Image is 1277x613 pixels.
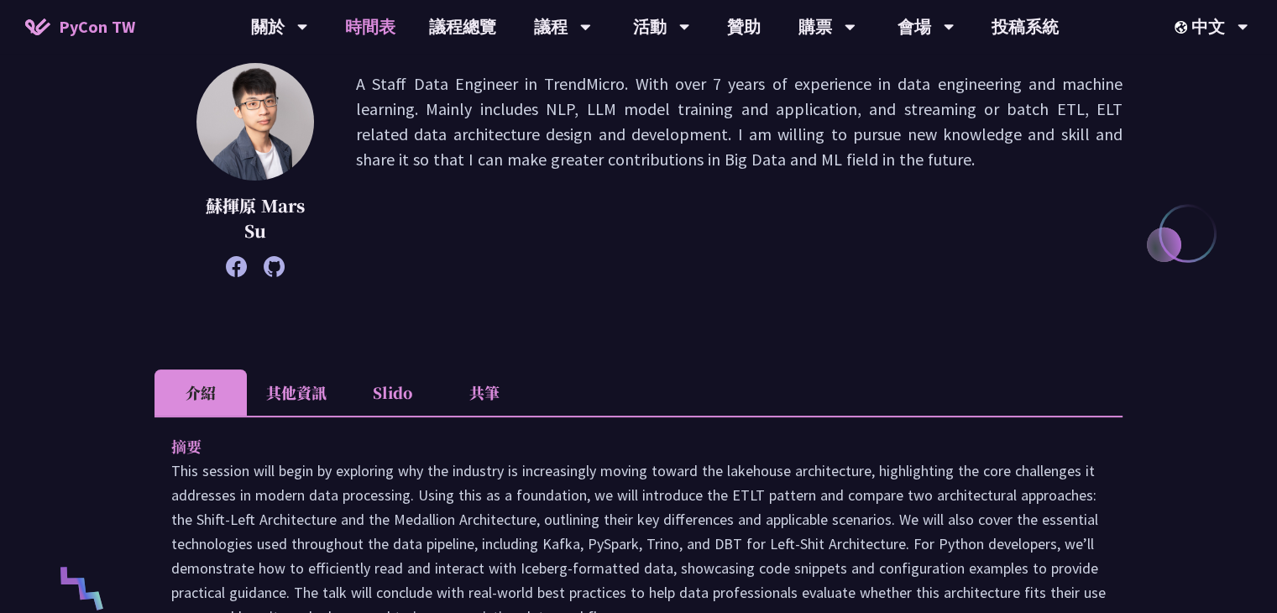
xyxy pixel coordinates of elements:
li: Slido [346,369,438,416]
img: Home icon of PyCon TW 2025 [25,18,50,35]
p: 摘要 [171,434,1072,458]
img: Locale Icon [1175,21,1191,34]
span: PyCon TW [59,14,135,39]
img: 蘇揮原 Mars Su [196,63,314,181]
li: 其他資訊 [247,369,346,416]
a: PyCon TW [8,6,152,48]
p: 蘇揮原 Mars Su [196,193,314,244]
p: A Staff Data Engineer in TrendMicro. With over 7 years of experience in data engineering and mach... [356,71,1123,269]
li: 共筆 [438,369,531,416]
li: 介紹 [154,369,247,416]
